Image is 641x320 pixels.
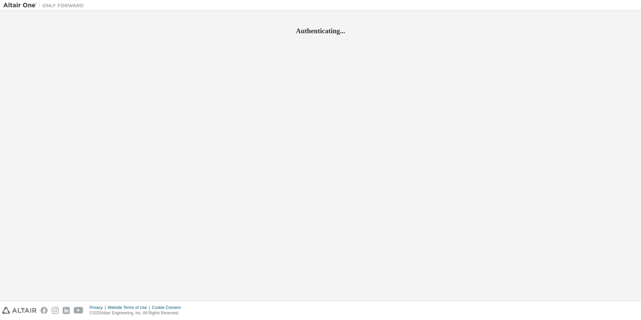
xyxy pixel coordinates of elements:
[108,305,152,310] div: Website Terms of Use
[3,26,638,35] h2: Authenticating...
[41,307,48,314] img: facebook.svg
[63,307,70,314] img: linkedin.svg
[90,310,185,316] p: © 2025 Altair Engineering, Inc. All Rights Reserved.
[3,2,87,9] img: Altair One
[74,307,83,314] img: youtube.svg
[90,305,108,310] div: Privacy
[52,307,59,314] img: instagram.svg
[152,305,184,310] div: Cookie Consent
[2,307,37,314] img: altair_logo.svg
